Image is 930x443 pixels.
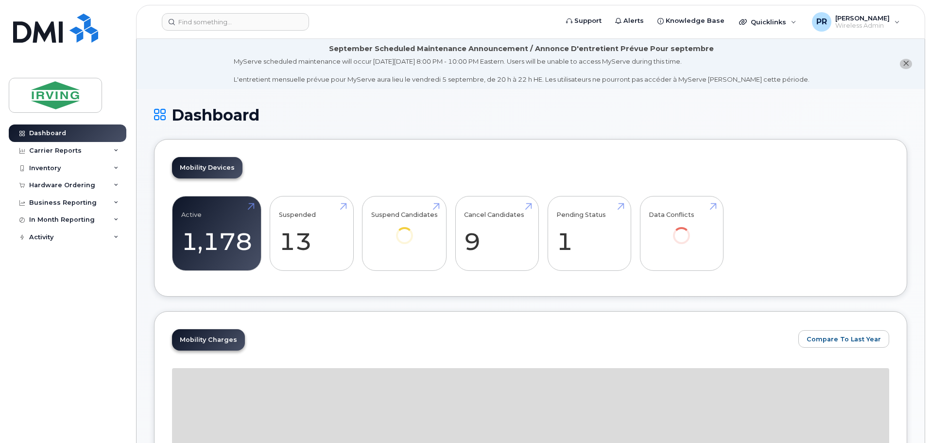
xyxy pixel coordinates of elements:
a: Suspended 13 [279,201,344,266]
a: Suspend Candidates [371,201,438,257]
button: Compare To Last Year [798,330,889,348]
div: September Scheduled Maintenance Announcement / Annonce D'entretient Prévue Pour septembre [329,44,714,54]
a: Cancel Candidates 9 [464,201,530,266]
a: Mobility Charges [172,329,245,351]
a: Mobility Devices [172,157,242,178]
a: Data Conflicts [649,201,714,257]
span: Compare To Last Year [807,335,881,344]
div: MyServe scheduled maintenance will occur [DATE][DATE] 8:00 PM - 10:00 PM Eastern. Users will be u... [234,57,809,84]
a: Pending Status 1 [556,201,622,266]
a: Active 1,178 [181,201,252,266]
button: close notification [900,59,912,69]
h1: Dashboard [154,106,907,124]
